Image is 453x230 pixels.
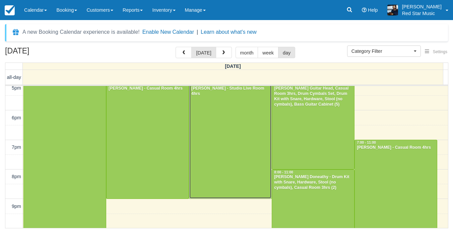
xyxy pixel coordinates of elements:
div: A new Booking Calendar experience is available! [22,28,140,36]
h2: [DATE] [5,47,90,59]
div: [PERSON_NAME] Guitar Head, Casual Room 3hrs, Drum Cymbals Set, Drum Kit with Snare, Hardware, Sto... [274,86,352,107]
a: Learn about what's new [201,29,257,35]
a: [PERSON_NAME] - Studio Live Room 4hrs [189,81,272,199]
a: [PERSON_NAME] Guitar Head, Casual Room 3hrs, Drum Cymbals Set, Drum Kit with Snare, Hardware, Sto... [272,81,354,169]
div: [PERSON_NAME] - Studio Live Room 4hrs [191,86,270,97]
p: [PERSON_NAME] [402,3,442,10]
span: 5pm [12,85,21,91]
span: 6pm [12,115,21,120]
img: A1 [387,5,398,15]
button: [DATE] [191,47,216,58]
span: 8pm [12,174,21,179]
span: 7:00 - 11:00 [357,141,376,144]
span: [DATE] [225,64,241,69]
span: 8:00 - 11:00 [274,170,293,174]
a: [PERSON_NAME] - Casual Room 4hrs [106,81,189,199]
img: checkfront-main-nav-mini-logo.png [5,5,15,15]
span: | [197,29,198,35]
span: Settings [433,49,447,54]
div: [PERSON_NAME] - Casual Room 4hrs [357,145,435,150]
span: Category Filter [351,48,412,54]
button: week [258,47,278,58]
button: day [278,47,295,58]
span: all-day [7,75,21,80]
span: 9pm [12,204,21,209]
button: Category Filter [347,45,421,57]
button: Settings [421,47,451,57]
i: Help [362,8,367,12]
button: month [236,47,258,58]
span: Help [368,7,378,13]
button: Enable New Calendar [142,29,194,35]
div: [PERSON_NAME] - Casual Room 4hrs [108,86,187,91]
div: [PERSON_NAME] Doneathy - Drum Kit with Snare, Hardware, Stool (no cymbals), Casual Room 3hrs (2) [274,175,352,191]
span: 7pm [12,144,21,150]
p: Red Star Music [402,10,442,17]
